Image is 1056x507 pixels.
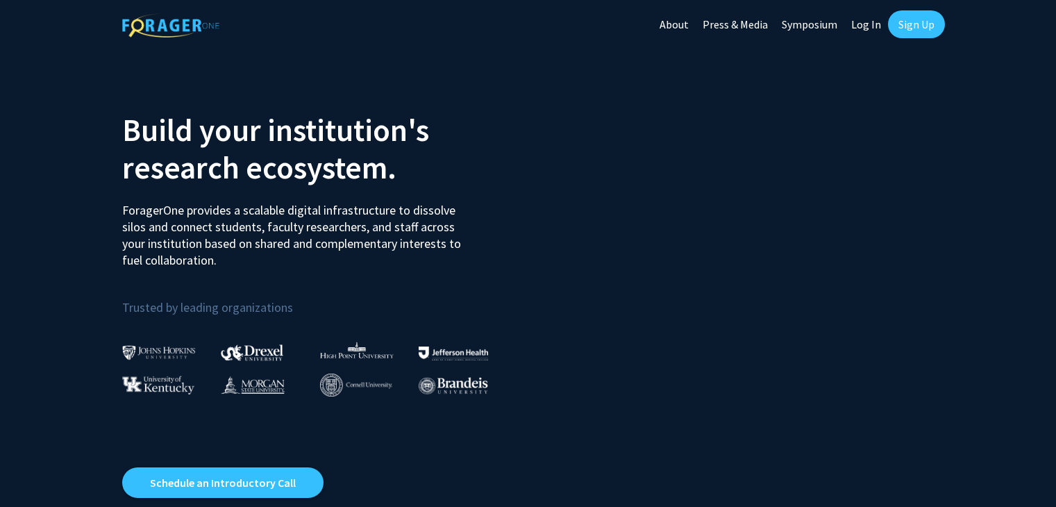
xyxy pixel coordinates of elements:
p: ForagerOne provides a scalable digital infrastructure to dissolve silos and connect students, fac... [122,192,471,269]
a: Opens in a new tab [122,467,324,498]
img: Brandeis University [419,377,488,394]
img: Drexel University [221,344,283,360]
img: Thomas Jefferson University [419,347,488,360]
img: ForagerOne Logo [122,13,219,38]
h2: Build your institution's research ecosystem. [122,111,518,186]
img: Johns Hopkins University [122,345,196,360]
p: Trusted by leading organizations [122,280,518,318]
a: Sign Up [888,10,945,38]
img: Cornell University [320,374,392,397]
img: Morgan State University [221,376,285,394]
img: High Point University [320,342,394,358]
img: University of Kentucky [122,376,194,394]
